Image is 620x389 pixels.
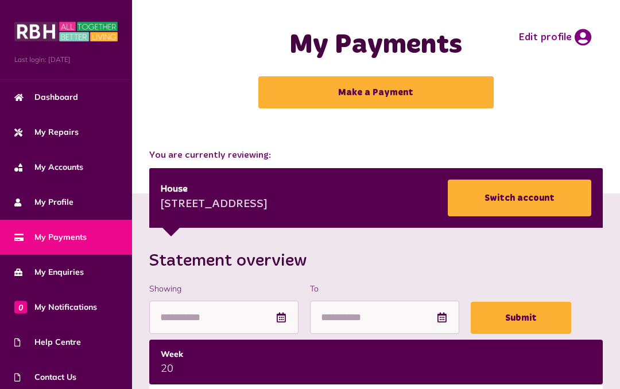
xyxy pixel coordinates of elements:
[188,29,564,62] h1: My Payments
[518,29,591,46] a: Edit profile
[14,20,118,43] img: MyRBH
[14,231,87,243] span: My Payments
[149,149,603,162] span: You are currently reviewing:
[14,161,83,173] span: My Accounts
[14,336,81,348] span: Help Centre
[14,196,73,208] span: My Profile
[14,126,79,138] span: My Repairs
[448,180,591,216] a: Switch account
[14,301,27,313] span: 0
[14,91,78,103] span: Dashboard
[310,283,459,295] label: To
[14,301,97,313] span: My Notifications
[149,251,603,271] h2: Statement overview
[14,55,118,65] span: Last login: [DATE]
[14,371,76,383] span: Contact Us
[149,340,603,384] td: 20
[161,196,268,213] div: [STREET_ADDRESS]
[161,182,268,196] div: House
[149,283,299,295] label: Showing
[258,76,494,108] a: Make a Payment
[471,302,571,334] button: Submit
[14,266,84,278] span: My Enquiries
